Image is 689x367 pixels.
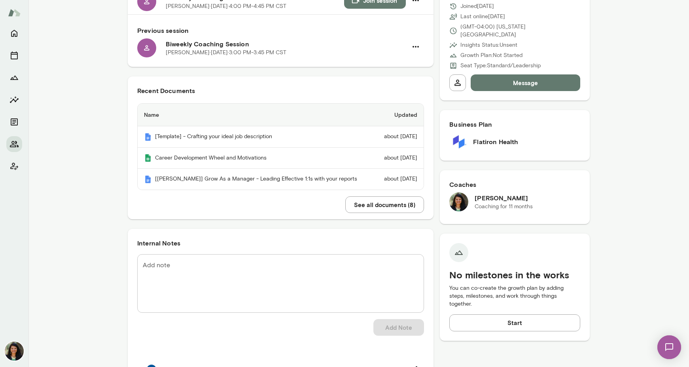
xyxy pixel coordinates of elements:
[460,51,522,59] p: Growth Plan: Not Started
[6,48,22,63] button: Sessions
[6,70,22,86] button: Growth Plan
[473,137,518,146] h6: Flatiron Health
[460,23,580,39] p: (GMT-04:00) [US_STATE][GEOGRAPHIC_DATA]
[471,74,580,91] button: Message
[460,13,505,21] p: Last online [DATE]
[166,2,286,10] p: [PERSON_NAME] · [DATE] · 4:00 PM-4:45 PM CST
[449,268,580,281] h5: No milestones in the works
[144,133,152,141] img: Mento
[460,62,541,70] p: Seat Type: Standard/Leadership
[449,180,580,189] h6: Coaches
[6,25,22,41] button: Home
[460,41,517,49] p: Insights Status: Unsent
[144,175,152,183] img: Mento
[375,126,424,148] td: about [DATE]
[375,148,424,169] td: about [DATE]
[449,120,580,129] h6: Business Plan
[449,314,580,331] button: Start
[8,5,21,20] img: Mento
[375,104,424,126] th: Updated
[6,92,22,108] button: Insights
[138,104,375,126] th: Name
[375,169,424,190] td: about [DATE]
[137,86,424,95] h6: Recent Documents
[138,148,375,169] th: Career Development Wheel and Motivations
[137,238,424,248] h6: Internal Notes
[449,192,468,211] img: Nina Patel
[6,136,22,152] button: Members
[449,284,580,308] p: You can co-create the growth plan by adding steps, milestones, and work through things together.
[138,126,375,148] th: [Template] - Crafting your ideal job description
[5,342,24,361] img: Nina Patel
[137,26,424,35] h6: Previous session
[475,193,533,203] h6: [PERSON_NAME]
[166,49,286,57] p: [PERSON_NAME] · [DATE] · 3:00 PM-3:45 PM CST
[6,158,22,174] button: Client app
[166,39,407,49] h6: Biweekly Coaching Session
[475,203,533,211] p: Coaching for 11 months
[144,154,152,162] img: Mento
[6,114,22,130] button: Documents
[138,169,375,190] th: [[PERSON_NAME]] Grow As a Manager - Leading Effective 1:1s with your reports
[345,196,424,213] button: See all documents (8)
[460,2,494,10] p: Joined [DATE]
